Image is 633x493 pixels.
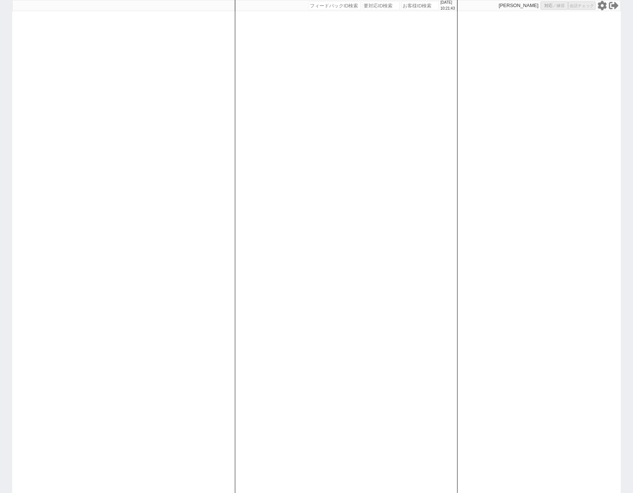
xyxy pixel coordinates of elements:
[541,1,568,10] button: 対応／練習
[570,3,594,9] span: 会話チェック
[557,3,565,9] span: 練習
[363,1,400,10] input: 要対応ID検索
[401,1,439,10] input: お客様ID検索
[544,3,552,9] span: 対応
[499,3,538,9] p: [PERSON_NAME]
[440,6,455,12] p: 10:21:43
[568,1,596,10] button: 会話チェック
[309,1,361,10] input: フィードバックID検索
